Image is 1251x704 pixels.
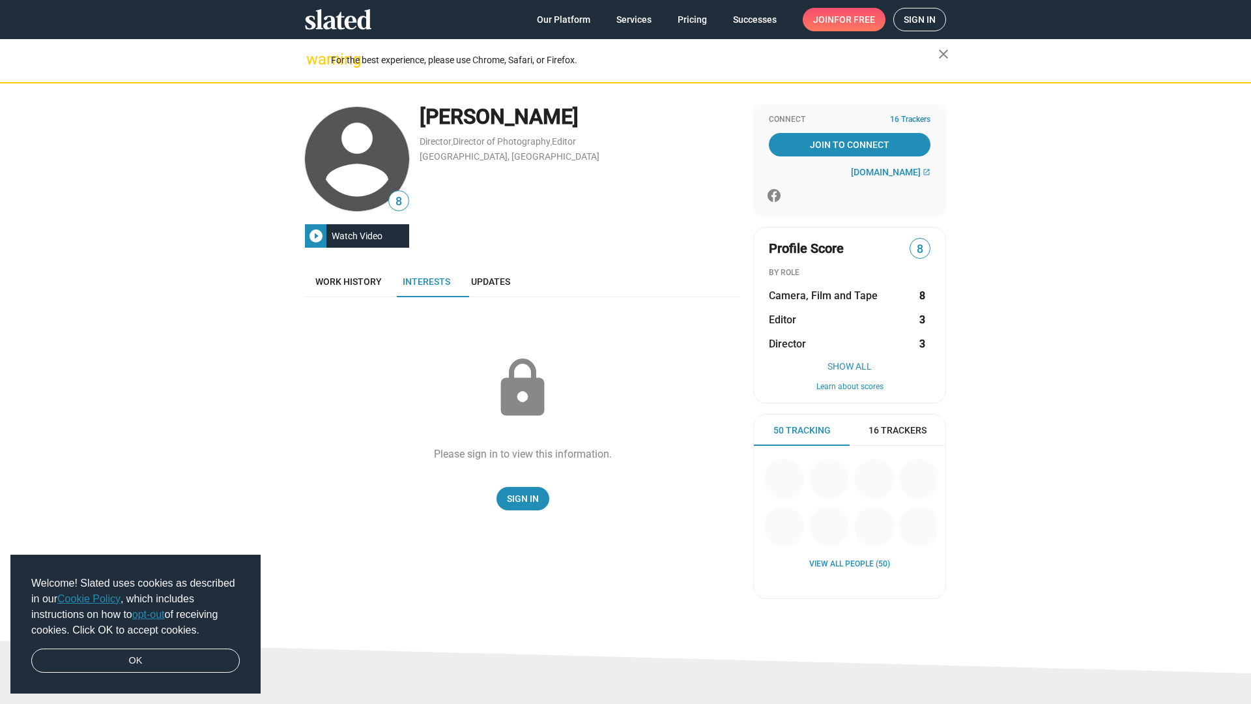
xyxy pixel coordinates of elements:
[453,136,551,147] a: Director of Photography
[616,8,652,31] span: Services
[306,51,322,67] mat-icon: warning
[403,276,450,287] span: Interests
[326,224,388,248] div: Watch Video
[678,8,707,31] span: Pricing
[420,103,740,131] div: [PERSON_NAME]
[910,241,930,258] span: 8
[936,46,951,62] mat-icon: close
[769,313,796,327] span: Editor
[773,424,831,437] span: 50 Tracking
[769,289,878,302] span: Camera, Film and Tape
[769,382,930,392] button: Learn about scores
[308,228,324,244] mat-icon: play_circle_filled
[851,167,921,177] span: [DOMAIN_NAME]
[919,289,925,302] strong: 8
[305,266,392,297] a: Work history
[331,51,938,69] div: For the best experience, please use Chrome, Safari, or Firefox.
[420,151,599,162] a: [GEOGRAPHIC_DATA], [GEOGRAPHIC_DATA]
[315,276,382,287] span: Work history
[769,115,930,125] div: Connect
[919,337,925,351] strong: 3
[452,139,453,146] span: ,
[923,168,930,176] mat-icon: open_in_new
[919,313,925,327] strong: 3
[552,136,576,147] a: Editor
[10,555,261,694] div: cookieconsent
[392,266,461,297] a: Interests
[490,356,555,421] mat-icon: lock
[434,447,612,461] div: Please sign in to view this information.
[551,139,552,146] span: ,
[769,337,806,351] span: Director
[31,576,240,638] span: Welcome! Slated uses cookies as described in our , which includes instructions on how to of recei...
[769,133,930,156] a: Join To Connect
[305,224,409,248] button: Watch Video
[537,8,590,31] span: Our Platform
[813,8,875,31] span: Join
[834,8,875,31] span: for free
[723,8,787,31] a: Successes
[771,133,928,156] span: Join To Connect
[132,609,165,620] a: opt-out
[606,8,662,31] a: Services
[461,266,521,297] a: Updates
[389,193,409,211] span: 8
[667,8,717,31] a: Pricing
[31,649,240,673] a: dismiss cookie message
[769,268,930,278] div: BY ROLE
[769,240,844,257] span: Profile Score
[851,167,930,177] a: [DOMAIN_NAME]
[904,8,936,31] span: Sign in
[803,8,885,31] a: Joinfor free
[496,487,549,510] a: Sign In
[526,8,601,31] a: Our Platform
[769,361,930,372] button: Show All
[893,8,946,31] a: Sign in
[420,136,452,147] a: Director
[809,559,890,570] a: View all People (50)
[890,115,930,125] span: 16 Trackers
[869,424,927,437] span: 16 Trackers
[471,276,510,287] span: Updates
[507,487,539,510] span: Sign In
[57,593,121,604] a: Cookie Policy
[733,8,777,31] span: Successes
